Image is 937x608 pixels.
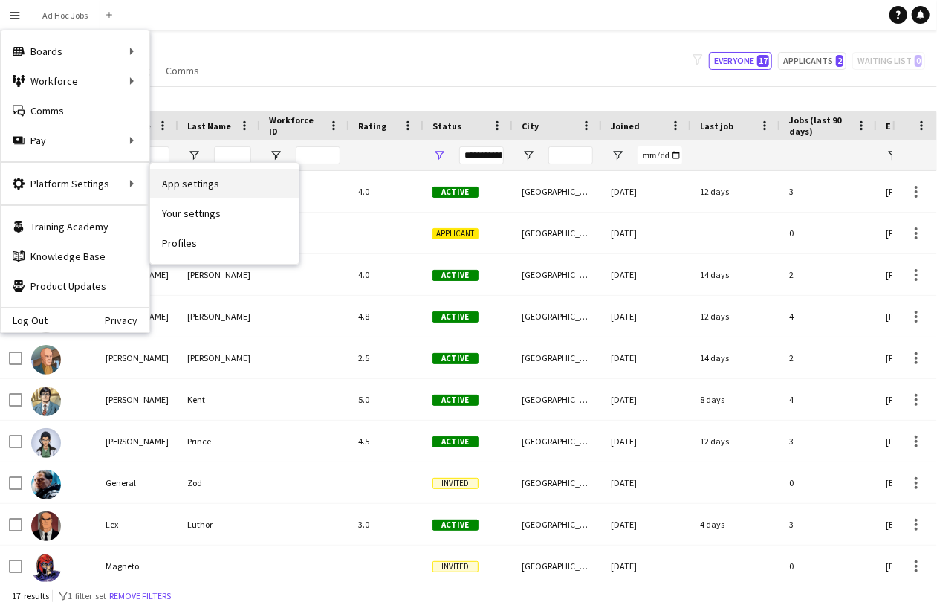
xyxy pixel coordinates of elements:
div: Boards [1,36,149,66]
div: 0 [780,546,877,586]
div: 0 [780,213,877,253]
div: 4.5 [349,421,424,462]
div: 8 days [691,379,780,420]
span: Active [432,187,479,198]
a: Your settings [150,198,299,228]
span: Applicant [432,228,479,239]
img: Diana Prince [31,428,61,458]
div: [DATE] [602,213,691,253]
div: [DATE] [602,421,691,462]
div: 3 [780,421,877,462]
img: General Zod [31,470,61,499]
div: [GEOGRAPHIC_DATA] [513,254,602,295]
a: App settings [150,169,299,198]
div: [DATE] [602,296,691,337]
button: Open Filter Menu [187,149,201,162]
button: Remove filters [106,588,174,604]
div: Luthor [178,504,260,545]
div: 2 [780,254,877,295]
div: 4.0 [349,254,424,295]
div: [GEOGRAPHIC_DATA] [513,296,602,337]
div: [PERSON_NAME] [97,337,178,378]
div: 12 days [691,171,780,212]
div: [DATE] [602,254,691,295]
span: Invited [432,478,479,489]
button: Open Filter Menu [522,149,535,162]
img: Charles Xavier [31,345,61,375]
div: Platform Settings [1,169,149,198]
div: [DATE] [602,171,691,212]
input: Joined Filter Input [638,146,682,164]
input: Workforce ID Filter Input [296,146,340,164]
span: Active [432,436,479,447]
div: [PERSON_NAME] [97,421,178,462]
span: Invited [432,561,479,572]
div: [GEOGRAPHIC_DATA] [513,171,602,212]
div: 5.0 [349,379,424,420]
div: [GEOGRAPHIC_DATA] [513,379,602,420]
div: [GEOGRAPHIC_DATA] [513,546,602,586]
a: Profiles [150,228,299,258]
div: 12 days [691,296,780,337]
div: [GEOGRAPHIC_DATA] [513,504,602,545]
span: Jobs (last 90 days) [789,114,850,137]
span: 2 [836,55,843,67]
a: Training Academy [1,212,149,242]
div: [GEOGRAPHIC_DATA] [513,421,602,462]
span: Active [432,520,479,531]
span: Active [432,311,479,323]
button: Open Filter Menu [432,149,446,162]
div: 3.0 [349,504,424,545]
button: Open Filter Menu [886,149,899,162]
div: 4.8 [349,296,424,337]
div: [PERSON_NAME] [178,337,260,378]
span: Email [886,120,910,132]
div: [PERSON_NAME] [97,379,178,420]
span: Workforce ID [269,114,322,137]
div: 4.0 [349,171,424,212]
div: Workforce [1,66,149,96]
div: [GEOGRAPHIC_DATA] [513,462,602,503]
a: Privacy [105,314,149,326]
input: City Filter Input [548,146,593,164]
div: Pay [1,126,149,155]
div: 14 days [691,337,780,378]
div: Kent [178,379,260,420]
a: Comms [1,96,149,126]
button: Everyone17 [709,52,772,70]
input: First Name Filter Input [132,146,169,164]
div: 2.5 [349,337,424,378]
div: General [97,462,178,503]
div: 4 [780,379,877,420]
div: Magneto [97,546,178,586]
button: Ad Hoc Jobs [30,1,100,30]
div: 3 [780,171,877,212]
span: 1 filter set [68,590,106,601]
span: City [522,120,539,132]
div: [DATE] [602,546,691,586]
span: Joined [611,120,640,132]
div: 0 [780,462,877,503]
a: Knowledge Base [1,242,149,271]
div: [PERSON_NAME] [178,296,260,337]
button: Open Filter Menu [269,149,282,162]
div: Lex [97,504,178,545]
div: 12 days [691,421,780,462]
img: Lex Luthor [31,511,61,541]
div: 4 [780,296,877,337]
span: Status [432,120,461,132]
div: [PERSON_NAME] [178,254,260,295]
span: Last job [700,120,733,132]
button: Open Filter Menu [611,149,624,162]
div: 2 [780,337,877,378]
div: Zod [178,462,260,503]
a: Log Out [1,314,48,326]
div: [DATE] [602,462,691,503]
div: 14 days [691,254,780,295]
input: Last Name Filter Input [214,146,251,164]
span: Rating [358,120,386,132]
img: Clark Kent [31,387,61,416]
div: Prince [178,421,260,462]
a: Product Updates [1,271,149,301]
div: [DATE] [602,337,691,378]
